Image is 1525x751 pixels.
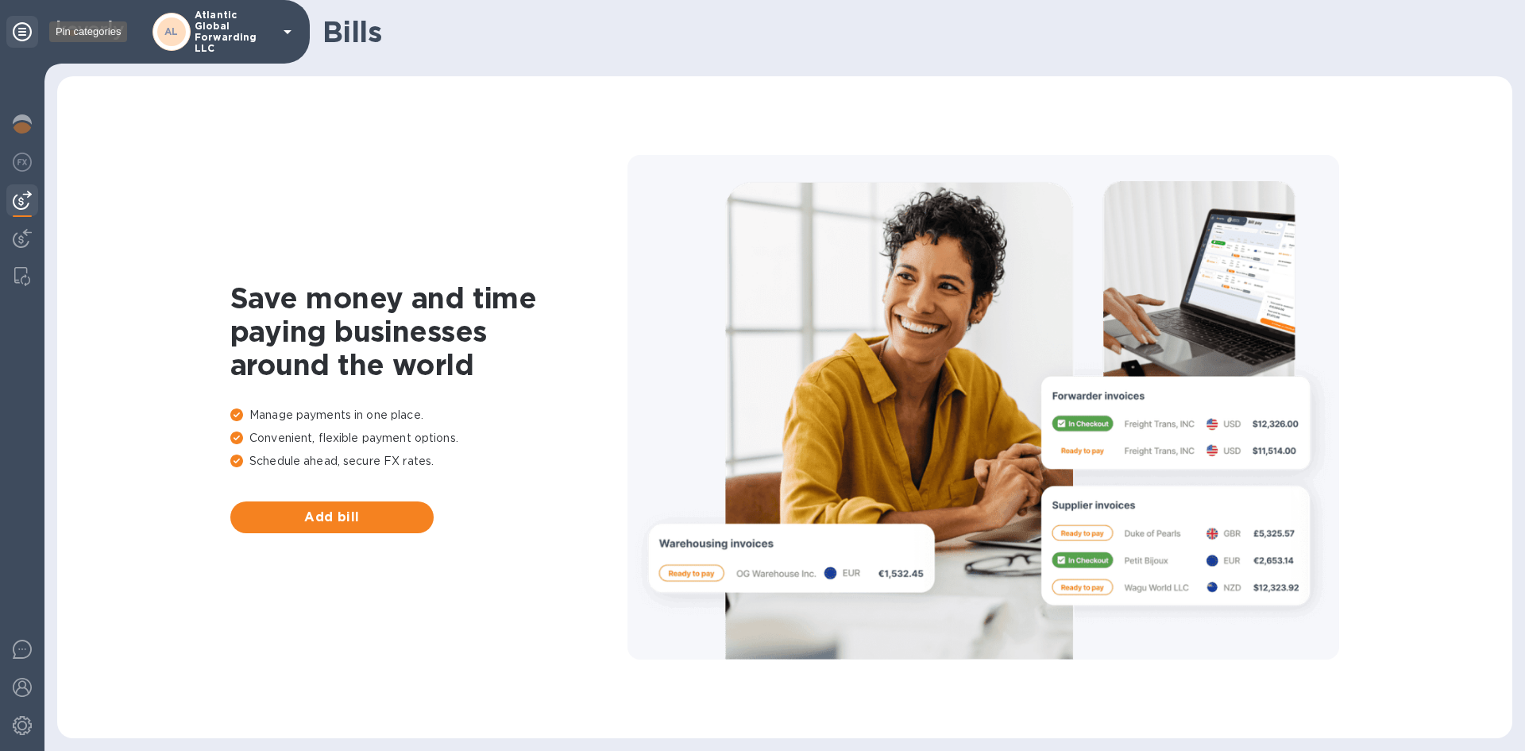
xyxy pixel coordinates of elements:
h1: Bills [322,15,1500,48]
span: Add bill [243,508,421,527]
p: Manage payments in one place. [230,407,627,424]
h1: Save money and time paying businesses around the world [230,281,627,381]
button: Add bill [230,501,434,533]
img: Foreign exchange [13,153,32,172]
b: AL [164,25,179,37]
p: Schedule ahead, secure FX rates. [230,453,627,470]
p: Atlantic Global Forwarding LLC [195,10,274,54]
p: Convenient, flexible payment options. [230,430,627,447]
img: Logo [57,21,124,40]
